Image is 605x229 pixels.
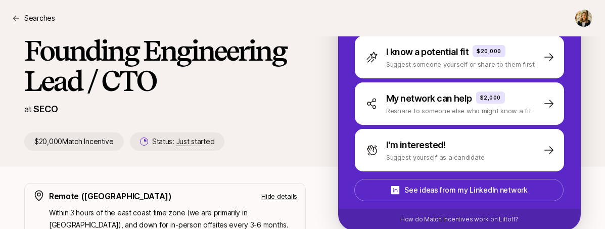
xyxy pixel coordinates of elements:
p: I'm interested! [386,138,446,152]
p: $2,000 [480,94,501,102]
p: Status: [152,135,214,148]
p: $20,000 Match Incentive [24,132,124,151]
button: Lauren Michaels [575,9,593,27]
img: Lauren Michaels [575,10,592,27]
p: $20,000 [477,47,501,55]
span: Just started [176,137,215,146]
h1: Founding Engineering Lead / CTO [24,35,306,96]
p: Suggest yourself as a candidate [386,152,485,162]
p: My network can help [386,91,472,106]
p: I know a potential fit [386,45,469,59]
p: Reshare to someone else who might know a fit [386,106,531,116]
p: SECO [33,102,58,116]
p: See ideas from my LinkedIn network [404,184,527,196]
p: Hide details [261,191,297,201]
p: Remote ([GEOGRAPHIC_DATA]) [49,190,172,203]
p: Suggest someone yourself or share to them first [386,59,535,69]
p: Searches [24,12,55,24]
button: See ideas from my LinkedIn network [354,179,564,201]
p: How do Match Incentives work on Liftoff? [400,215,519,224]
p: at [24,103,31,116]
